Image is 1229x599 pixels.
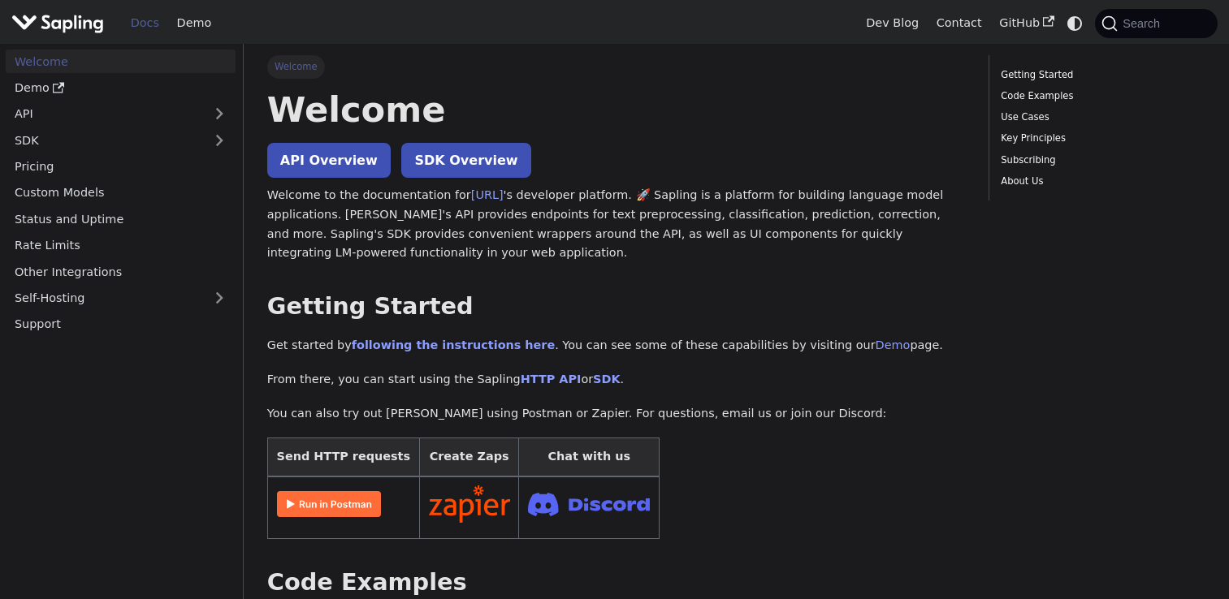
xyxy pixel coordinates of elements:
[267,55,965,78] nav: Breadcrumbs
[6,181,236,205] a: Custom Models
[471,188,504,201] a: [URL]
[1001,131,1200,146] a: Key Principles
[267,143,391,178] a: API Overview
[6,128,203,152] a: SDK
[521,373,582,386] a: HTTP API
[593,373,620,386] a: SDK
[203,128,236,152] button: Expand sidebar category 'SDK'
[1001,174,1200,189] a: About Us
[419,438,519,476] th: Create Zaps
[267,438,419,476] th: Send HTTP requests
[267,370,965,390] p: From there, you can start using the Sapling or .
[876,338,911,351] a: Demo
[122,11,168,36] a: Docs
[1001,67,1200,83] a: Getting Started
[6,312,236,336] a: Support
[267,404,965,424] p: You can also try out [PERSON_NAME] using Postman or Zapier. For questions, email us or join our D...
[1118,17,1170,30] span: Search
[267,55,325,78] span: Welcome
[277,491,381,517] img: Run in Postman
[429,485,510,523] img: Connect in Zapier
[1095,9,1217,38] button: Search (Command+K)
[519,438,660,476] th: Chat with us
[6,102,203,126] a: API
[267,186,965,263] p: Welcome to the documentation for 's developer platform. 🚀 Sapling is a platform for building lang...
[203,102,236,126] button: Expand sidebar category 'API'
[6,155,236,179] a: Pricing
[267,292,965,321] h2: Getting Started
[401,143,530,178] a: SDK Overview
[11,11,104,35] img: Sapling.ai
[267,336,965,356] p: Get started by . You can see some of these capabilities by visiting our page.
[267,568,965,597] h2: Code Examples
[6,207,236,231] a: Status and Uptime
[168,11,220,36] a: Demo
[1001,110,1200,125] a: Use Cases
[6,260,236,283] a: Other Integrations
[6,50,236,73] a: Welcome
[1001,153,1200,168] a: Subscribing
[1001,88,1200,104] a: Code Examples
[11,11,110,35] a: Sapling.aiSapling.ai
[6,287,236,310] a: Self-Hosting
[352,338,555,351] a: following the instructions here
[1063,11,1087,35] button: Switch between dark and light mode (currently system mode)
[857,11,927,36] a: Dev Blog
[928,11,991,36] a: Contact
[267,88,965,131] h1: Welcome
[6,234,236,257] a: Rate Limits
[6,76,236,100] a: Demo
[528,488,650,521] img: Join Discord
[990,11,1062,36] a: GitHub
